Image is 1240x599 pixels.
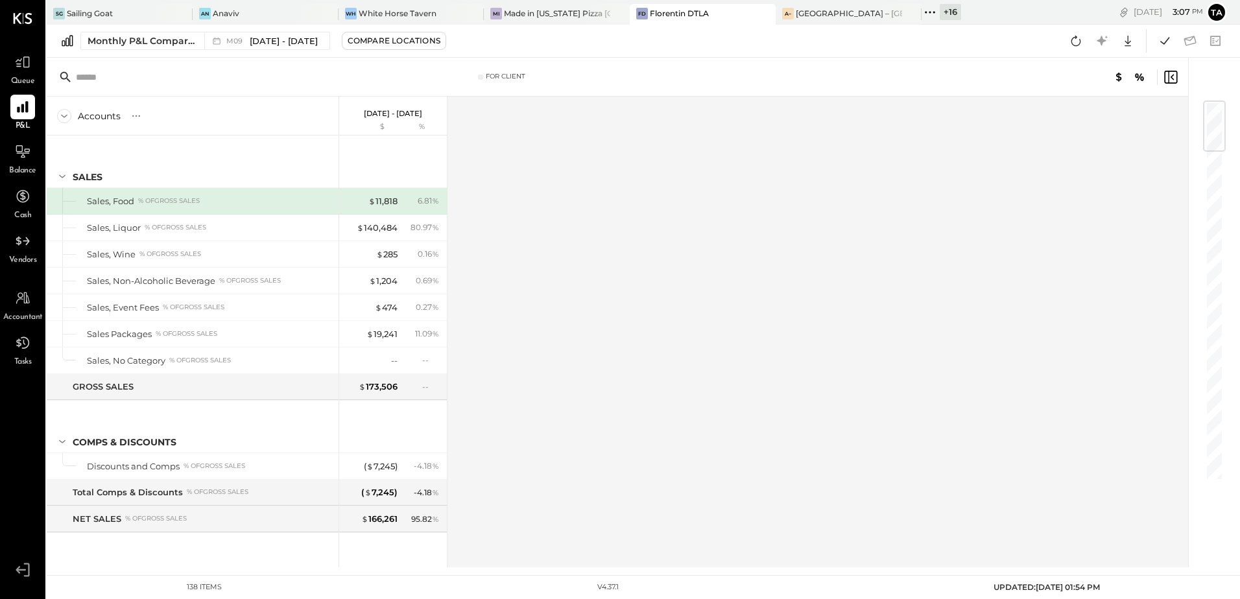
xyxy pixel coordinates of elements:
[366,461,374,471] span: $
[359,8,436,19] div: White Horse Tavern
[366,329,374,339] span: $
[87,275,215,287] div: Sales, Non-Alcoholic Beverage
[345,8,357,19] div: WH
[411,222,439,233] div: 80.97
[250,35,318,47] span: [DATE] - [DATE]
[73,436,176,449] div: Comps & Discounts
[422,381,439,392] div: --
[14,210,31,222] span: Cash
[418,248,439,260] div: 0.16
[16,121,30,132] span: P&L
[88,34,197,47] div: Monthly P&L Comparison
[1117,5,1130,19] div: copy link
[504,8,610,19] div: Made in [US_STATE] Pizza [GEOGRAPHIC_DATA]
[14,357,32,368] span: Tasks
[432,460,439,471] span: %
[1,95,45,132] a: P&L
[369,276,376,286] span: $
[199,8,211,19] div: An
[415,328,439,340] div: 11.09
[73,513,121,525] div: NET SALES
[125,514,187,523] div: % of GROSS SALES
[366,328,398,340] div: 19,241
[1,139,45,177] a: Balance
[67,8,113,19] div: Sailing Goat
[9,165,36,177] span: Balance
[1,50,45,88] a: Queue
[1,331,45,368] a: Tasks
[73,381,134,393] div: GROSS SALES
[1,184,45,222] a: Cash
[364,460,398,473] div: ( 7,245 )
[87,301,159,314] div: Sales, Event Fees
[169,356,231,365] div: % of GROSS SALES
[342,32,446,50] button: Compare Locations
[376,249,383,259] span: $
[796,8,902,19] div: [GEOGRAPHIC_DATA] – [GEOGRAPHIC_DATA]
[636,8,648,19] div: FD
[163,303,224,312] div: % of GROSS SALES
[3,312,43,323] span: Accountant
[432,275,439,285] span: %
[145,223,206,232] div: % of GROSS SALES
[87,460,180,473] div: Discounts and Comps
[368,195,398,207] div: 11,818
[346,122,398,132] div: $
[432,513,439,524] span: %
[940,4,961,20] div: + 16
[1,229,45,266] a: Vendors
[368,196,376,206] span: $
[78,110,121,123] div: Accounts
[486,72,525,81] div: For Client
[401,122,443,132] div: %
[361,486,398,499] div: ( 7,245 )
[361,513,398,525] div: 166,261
[187,487,248,497] div: % of GROSS SALES
[348,35,440,46] div: Compare Locations
[80,32,330,50] button: Monthly P&L Comparison M09[DATE] - [DATE]
[139,250,201,259] div: % of GROSS SALES
[432,195,439,206] span: %
[1134,6,1203,18] div: [DATE]
[375,302,382,312] span: $
[219,276,281,285] div: % of GROSS SALES
[597,582,619,593] div: v 4.37.1
[53,8,65,19] div: SG
[416,275,439,287] div: 0.69
[391,355,398,367] div: --
[414,487,439,499] div: - 4.18
[359,381,366,392] span: $
[87,222,141,234] div: Sales, Liquor
[1,286,45,323] a: Accountant
[414,460,439,472] div: - 4.18
[87,355,165,367] div: Sales, No Category
[416,301,439,313] div: 0.27
[411,513,439,525] div: 95.82
[418,195,439,207] div: 6.81
[213,8,239,19] div: Anaviv
[11,76,35,88] span: Queue
[782,8,794,19] div: A–
[226,38,246,45] span: M09
[432,328,439,338] span: %
[432,487,439,497] span: %
[156,329,217,338] div: % of GROSS SALES
[87,195,134,207] div: Sales, Food
[432,248,439,259] span: %
[994,582,1100,592] span: UPDATED: [DATE] 01:54 PM
[490,8,502,19] div: Mi
[187,582,222,593] div: 138 items
[9,255,37,266] span: Vendors
[422,355,439,366] div: --
[650,8,709,19] div: Florentin DTLA
[138,196,200,206] div: % of GROSS SALES
[376,248,398,261] div: 285
[87,248,136,261] div: Sales, Wine
[184,462,245,471] div: % of GROSS SALES
[359,381,398,393] div: 173,506
[364,109,422,118] p: [DATE] - [DATE]
[361,513,368,524] span: $
[364,487,372,497] span: $
[375,301,398,314] div: 474
[357,222,398,234] div: 140,484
